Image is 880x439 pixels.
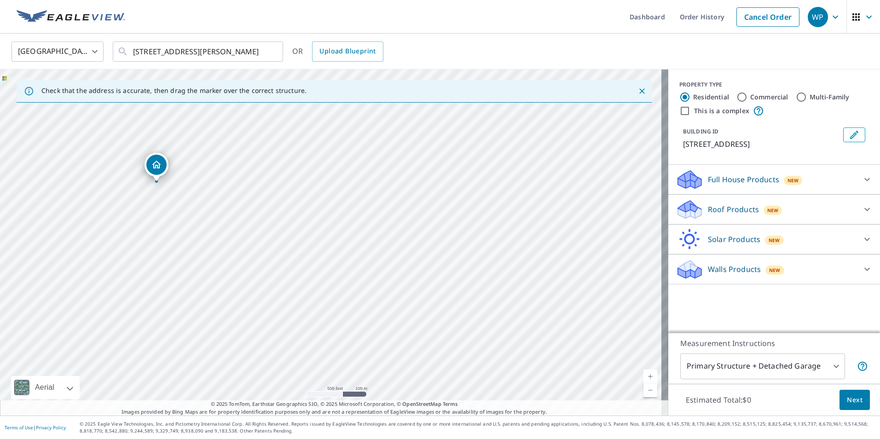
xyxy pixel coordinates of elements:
[41,87,307,95] p: Check that the address is accurate, then drag the marker over the correct structure.
[636,85,648,97] button: Close
[676,258,873,280] div: Walls ProductsNew
[679,81,869,89] div: PROPERTY TYPE
[683,127,718,135] p: BUILDING ID
[319,46,376,57] span: Upload Blueprint
[145,153,168,181] div: Dropped pin, building 1, Residential property, 509 Gyrfalcon Dr Norman, OK 73072
[787,177,799,184] span: New
[680,353,845,379] div: Primary Structure + Detached Garage
[769,237,780,244] span: New
[5,424,33,431] a: Terms of Use
[808,7,828,27] div: WP
[847,394,863,406] span: Next
[769,266,781,274] span: New
[12,39,104,64] div: [GEOGRAPHIC_DATA]
[708,264,761,275] p: Walls Products
[32,376,57,399] div: Aerial
[839,390,870,410] button: Next
[708,204,759,215] p: Roof Products
[843,127,865,142] button: Edit building 1
[443,400,458,407] a: Terms
[767,207,779,214] span: New
[80,421,875,434] p: © 2025 Eagle View Technologies, Inc. and Pictometry International Corp. All Rights Reserved. Repo...
[857,361,868,372] span: Your report will include the primary structure and a detached garage if one exists.
[133,39,264,64] input: Search by address or latitude-longitude
[680,338,868,349] p: Measurement Instructions
[643,370,657,383] a: Current Level 16, Zoom In
[750,92,788,102] label: Commercial
[736,7,799,27] a: Cancel Order
[693,92,729,102] label: Residential
[676,228,873,250] div: Solar ProductsNew
[643,383,657,397] a: Current Level 16, Zoom Out
[11,376,80,399] div: Aerial
[36,424,66,431] a: Privacy Policy
[5,425,66,430] p: |
[211,400,458,408] span: © 2025 TomTom, Earthstar Geographics SIO, © 2025 Microsoft Corporation, ©
[678,390,758,410] p: Estimated Total: $0
[708,234,760,245] p: Solar Products
[708,174,779,185] p: Full House Products
[312,41,383,62] a: Upload Blueprint
[810,92,850,102] label: Multi-Family
[676,168,873,191] div: Full House ProductsNew
[676,198,873,220] div: Roof ProductsNew
[694,106,749,116] label: This is a complex
[683,139,839,150] p: [STREET_ADDRESS]
[292,41,383,62] div: OR
[402,400,441,407] a: OpenStreetMap
[17,10,125,24] img: EV Logo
